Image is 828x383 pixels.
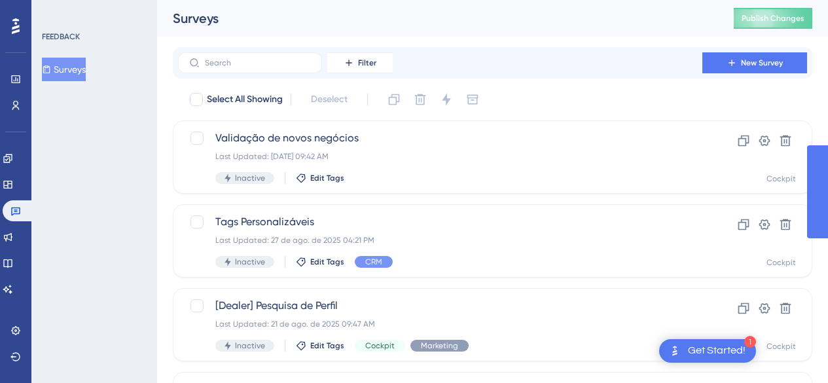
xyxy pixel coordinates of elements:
[207,92,283,107] span: Select All Showing
[296,173,344,183] button: Edit Tags
[358,58,376,68] span: Filter
[365,340,395,351] span: Cockpit
[744,336,756,348] div: 1
[299,88,359,111] button: Deselect
[215,298,665,314] span: [Dealer] Pesquisa de Perfil
[327,52,393,73] button: Filter
[766,173,796,184] div: Cockpit
[310,257,344,267] span: Edit Tags
[215,130,665,146] span: Validação de novos negócios
[173,9,701,27] div: Surveys
[773,331,812,371] iframe: UserGuiding AI Assistant Launcher
[734,8,812,29] button: Publish Changes
[766,257,796,268] div: Cockpit
[215,319,665,329] div: Last Updated: 21 de ago. de 2025 09:47 AM
[766,341,796,352] div: Cockpit
[421,340,458,351] span: Marketing
[215,214,665,230] span: Tags Personalizáveis
[235,173,265,183] span: Inactive
[205,58,311,67] input: Search
[659,339,756,363] div: Open Get Started! checklist, remaining modules: 1
[42,31,80,42] div: FEEDBACK
[235,257,265,267] span: Inactive
[296,257,344,267] button: Edit Tags
[310,173,344,183] span: Edit Tags
[235,340,265,351] span: Inactive
[688,344,746,358] div: Get Started!
[215,235,665,246] div: Last Updated: 27 de ago. de 2025 04:21 PM
[365,257,382,267] span: CRM
[42,58,86,81] button: Surveys
[741,58,783,68] span: New Survey
[742,13,804,24] span: Publish Changes
[296,340,344,351] button: Edit Tags
[215,151,665,162] div: Last Updated: [DATE] 09:42 AM
[667,343,683,359] img: launcher-image-alternative-text
[310,340,344,351] span: Edit Tags
[702,52,807,73] button: New Survey
[311,92,348,107] span: Deselect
